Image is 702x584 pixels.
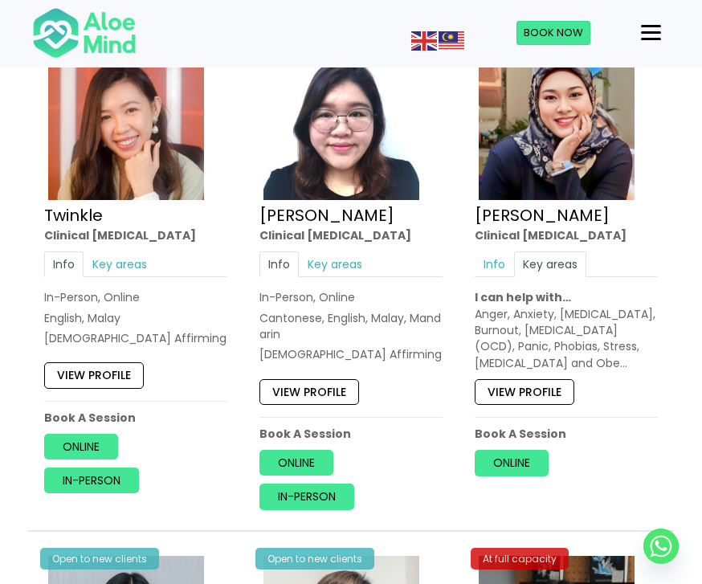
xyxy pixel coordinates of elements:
img: en [411,31,437,51]
span: Book Now [524,25,583,40]
img: twinkle_cropped-300×300 [48,44,204,200]
img: Aloe mind Logo [32,6,137,59]
div: In-Person, Online [259,289,443,305]
div: Open to new clients [40,548,159,570]
div: Clinical [MEDICAL_DATA] [259,227,443,243]
p: Book A Session [259,426,443,442]
a: Online [44,434,118,459]
a: Info [44,251,84,277]
img: Wei Shan_Profile-300×300 [263,44,419,200]
a: View profile [475,379,574,405]
p: Book A Session [44,410,227,426]
a: Info [259,251,299,277]
a: [PERSON_NAME] [475,204,610,227]
div: Open to new clients [255,548,374,570]
a: Key areas [299,251,371,277]
div: At full capacity [471,548,569,570]
a: Twinkle [44,204,103,227]
a: English [411,32,439,48]
a: Key areas [514,251,586,277]
a: Online [259,450,333,476]
a: In-person [259,484,354,509]
a: [PERSON_NAME] [259,204,394,227]
a: View profile [44,362,144,388]
img: ms [439,31,464,51]
a: View profile [259,379,359,405]
a: Malay [439,32,466,48]
img: Yasmin Clinical Psychologist [479,44,635,200]
div: Anger, Anxiety, [MEDICAL_DATA], Burnout, [MEDICAL_DATA] (OCD), Panic, Phobias, Stress, [MEDICAL_D... [475,306,658,371]
a: Key areas [84,251,156,277]
div: [DEMOGRAPHIC_DATA] Affirming [259,346,443,362]
a: Online [475,450,549,476]
div: [DEMOGRAPHIC_DATA] Affirming [44,330,227,346]
div: In-Person, Online [44,289,227,305]
a: In-person [44,468,139,493]
a: Book Now [516,21,590,45]
button: Menu [635,19,667,47]
p: Book A Session [475,426,658,442]
div: Clinical [MEDICAL_DATA] [475,227,658,243]
div: Clinical [MEDICAL_DATA] [44,227,227,243]
p: Cantonese, English, Malay, Mandarin [259,310,443,343]
p: I can help with… [475,289,658,305]
a: Info [475,251,514,277]
p: English, Malay [44,310,227,326]
a: Whatsapp [643,529,679,564]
